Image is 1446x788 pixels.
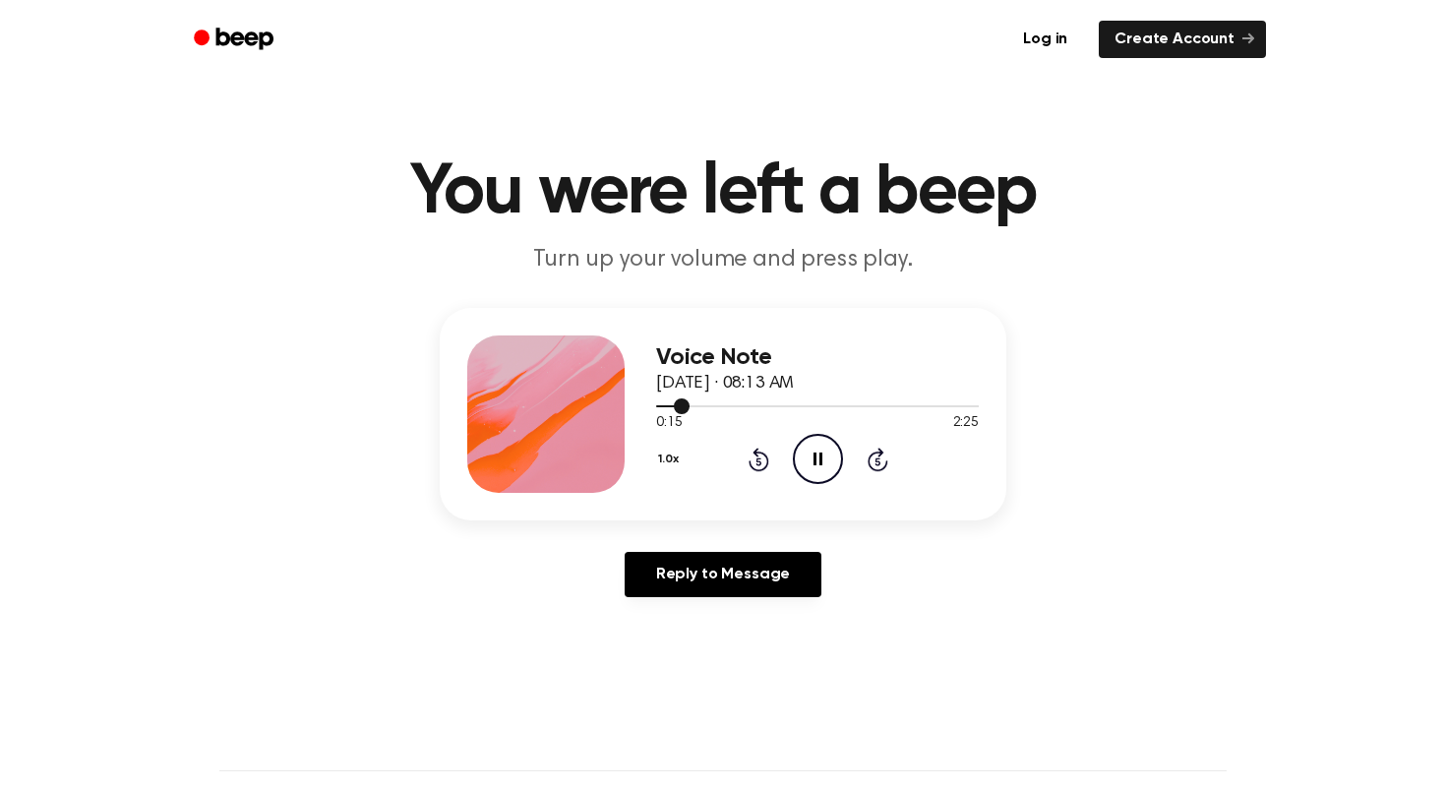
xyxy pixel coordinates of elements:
[180,21,291,59] a: Beep
[345,244,1101,276] p: Turn up your volume and press play.
[219,157,1227,228] h1: You were left a beep
[656,375,794,393] span: [DATE] · 08:13 AM
[1003,17,1087,62] a: Log in
[953,413,979,434] span: 2:25
[656,344,979,371] h3: Voice Note
[1099,21,1266,58] a: Create Account
[656,413,682,434] span: 0:15
[625,552,821,597] a: Reply to Message
[656,443,686,476] button: 1.0x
